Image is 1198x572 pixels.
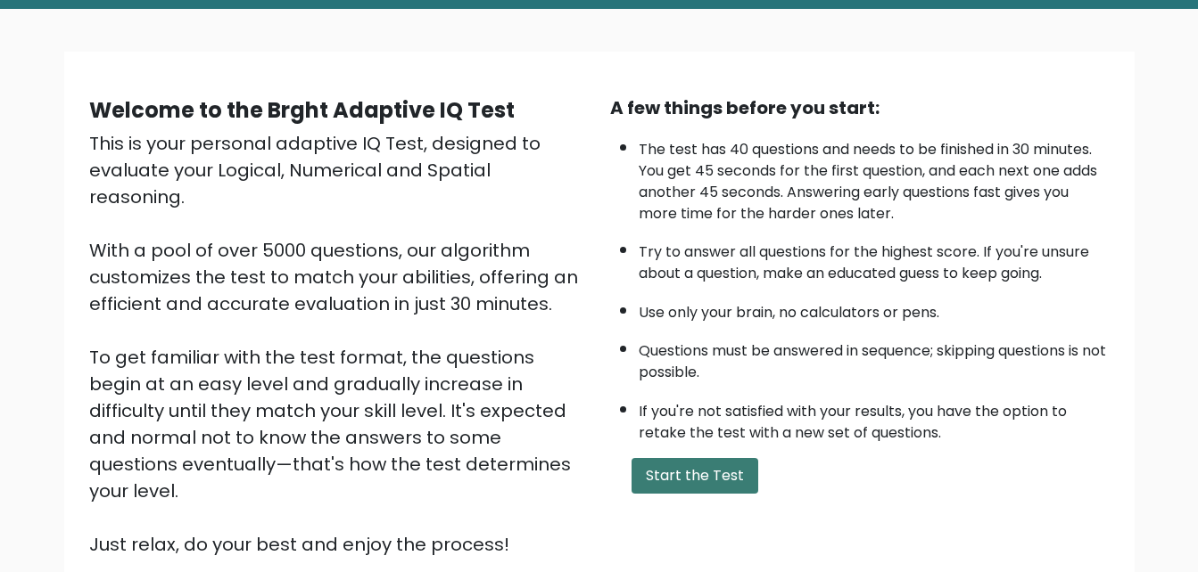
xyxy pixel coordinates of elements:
[639,233,1110,284] li: Try to answer all questions for the highest score. If you're unsure about a question, make an edu...
[639,392,1110,444] li: If you're not satisfied with your results, you have the option to retake the test with a new set ...
[639,331,1110,383] li: Questions must be answered in sequence; skipping questions is not possible.
[632,458,758,494] button: Start the Test
[89,130,589,558] div: This is your personal adaptive IQ Test, designed to evaluate your Logical, Numerical and Spatial ...
[639,293,1110,323] li: Use only your brain, no calculators or pens.
[89,95,515,125] b: Welcome to the Brght Adaptive IQ Test
[639,130,1110,225] li: The test has 40 questions and needs to be finished in 30 minutes. You get 45 seconds for the firs...
[610,94,1110,121] div: A few things before you start:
